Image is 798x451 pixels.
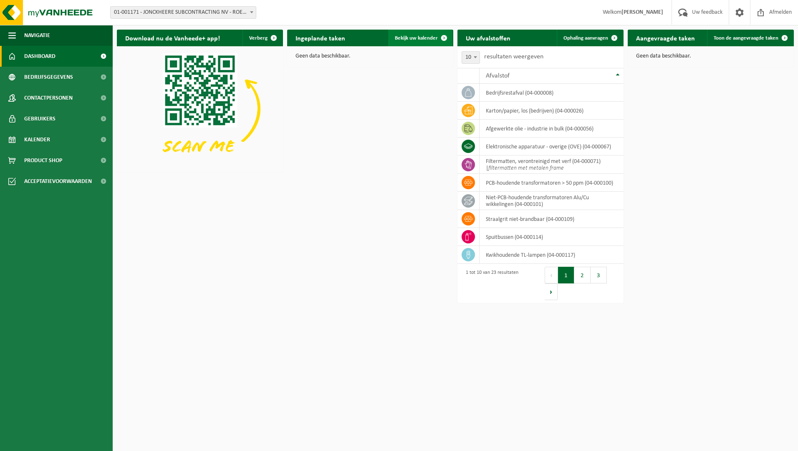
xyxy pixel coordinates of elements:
[24,129,50,150] span: Kalender
[488,165,564,171] i: filtermatten met metalen frame
[484,53,543,60] label: resultaten weergeven
[628,30,703,46] h2: Aangevraagde taken
[295,53,445,59] p: Geen data beschikbaar.
[117,46,283,171] img: Download de VHEPlus App
[574,267,591,283] button: 2
[24,150,62,171] span: Product Shop
[117,30,228,46] h2: Download nu de Vanheede+ app!
[557,30,623,46] a: Ophaling aanvragen
[24,108,56,129] span: Gebruikers
[480,210,624,228] td: straalgrit niet-brandbaar (04-000109)
[287,30,354,46] h2: Ingeplande taken
[591,267,607,283] button: 3
[480,84,624,102] td: bedrijfsrestafval (04-000008)
[462,52,480,63] span: 10
[545,283,558,300] button: Next
[24,171,92,192] span: Acceptatievoorwaarden
[707,30,793,46] a: Toon de aangevraagde taken
[486,73,510,79] span: Afvalstof
[545,267,558,283] button: Previous
[480,246,624,264] td: kwikhoudende TL-lampen (04-000117)
[110,6,256,19] span: 01-001171 - JONCKHEERE SUBCONTRACTING NV - ROESELARE
[457,30,519,46] h2: Uw afvalstoffen
[480,192,624,210] td: niet-PCB-houdende transformatoren Alu/Cu wikkelingen (04-000101)
[462,51,480,64] span: 10
[111,7,256,18] span: 01-001171 - JONCKHEERE SUBCONTRACTING NV - ROESELARE
[480,120,624,138] td: afgewerkte olie - industrie in bulk (04-000056)
[24,67,73,88] span: Bedrijfsgegevens
[558,267,574,283] button: 1
[249,35,268,41] span: Verberg
[24,46,56,67] span: Dashboard
[395,35,438,41] span: Bekijk uw kalender
[462,266,518,301] div: 1 tot 10 van 23 resultaten
[480,174,624,192] td: PCB-houdende transformatoren > 50 ppm (04-000100)
[480,138,624,155] td: elektronische apparatuur - overige (OVE) (04-000067)
[242,30,282,46] button: Verberg
[24,25,50,46] span: Navigatie
[563,35,608,41] span: Ophaling aanvragen
[480,228,624,246] td: spuitbussen (04-000114)
[388,30,452,46] a: Bekijk uw kalender
[636,53,785,59] p: Geen data beschikbaar.
[480,102,624,120] td: karton/papier, los (bedrijven) (04-000026)
[480,155,624,174] td: filtermatten, verontreinigd met verf (04-000071) |
[714,35,778,41] span: Toon de aangevraagde taken
[24,88,73,108] span: Contactpersonen
[621,9,663,15] strong: [PERSON_NAME]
